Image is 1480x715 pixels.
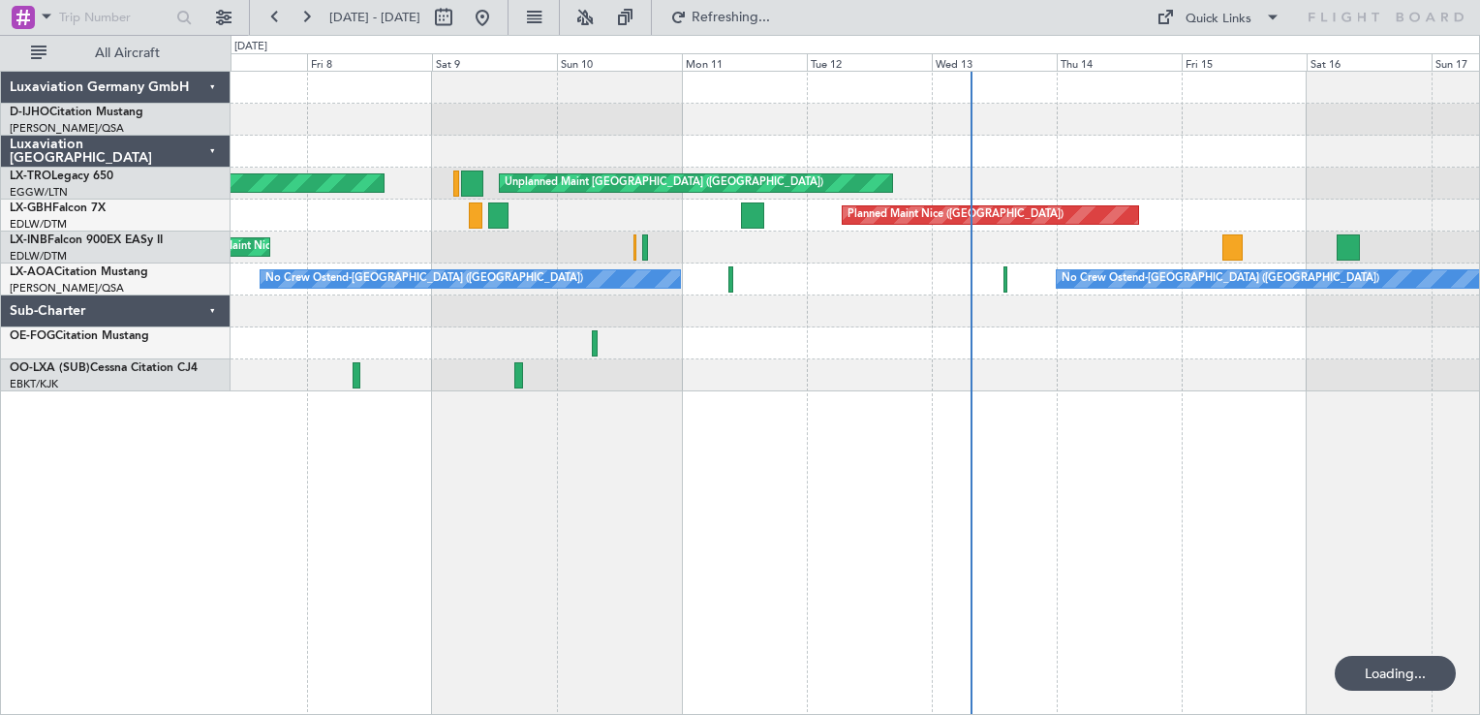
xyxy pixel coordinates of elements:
a: EGGW/LTN [10,185,68,200]
a: LX-INBFalcon 900EX EASy II [10,234,163,246]
a: EDLW/DTM [10,217,67,232]
div: Unplanned Maint [GEOGRAPHIC_DATA] ([GEOGRAPHIC_DATA]) [505,169,823,198]
div: Fri 15 [1182,53,1307,71]
div: Sun 10 [557,53,682,71]
span: Refreshing... [691,11,772,24]
span: OE-FOG [10,330,55,342]
a: EDLW/DTM [10,249,67,264]
a: D-IJHOCitation Mustang [10,107,143,118]
a: LX-AOACitation Mustang [10,266,148,278]
div: Fri 8 [307,53,432,71]
a: OO-LXA (SUB)Cessna Citation CJ4 [10,362,198,374]
span: LX-INB [10,234,47,246]
button: All Aircraft [21,38,210,69]
div: No Crew Ostend-[GEOGRAPHIC_DATA] ([GEOGRAPHIC_DATA]) [265,264,583,294]
button: Refreshing... [662,2,778,33]
div: Quick Links [1186,10,1251,29]
span: LX-AOA [10,266,54,278]
div: Thu 7 [182,53,307,71]
span: LX-TRO [10,171,51,182]
span: OO-LXA (SUB) [10,362,90,374]
div: Mon 11 [682,53,807,71]
button: Quick Links [1147,2,1290,33]
div: Sat 9 [432,53,557,71]
span: All Aircraft [50,47,204,60]
a: [PERSON_NAME]/QSA [10,121,124,136]
span: D-IJHO [10,107,49,118]
a: OE-FOGCitation Mustang [10,330,149,342]
a: LX-GBHFalcon 7X [10,202,106,214]
div: Planned Maint Nice ([GEOGRAPHIC_DATA]) [848,201,1064,230]
a: EBKT/KJK [10,377,58,391]
span: [DATE] - [DATE] [329,9,420,26]
div: Sat 16 [1307,53,1432,71]
div: Loading... [1335,656,1456,691]
div: Thu 14 [1057,53,1182,71]
div: No Crew Ostend-[GEOGRAPHIC_DATA] ([GEOGRAPHIC_DATA]) [1062,264,1379,294]
a: [PERSON_NAME]/QSA [10,281,124,295]
div: Wed 13 [932,53,1057,71]
span: LX-GBH [10,202,52,214]
div: [DATE] [234,39,267,55]
a: LX-TROLegacy 650 [10,171,113,182]
div: Tue 12 [807,53,932,71]
input: Trip Number [59,3,170,32]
